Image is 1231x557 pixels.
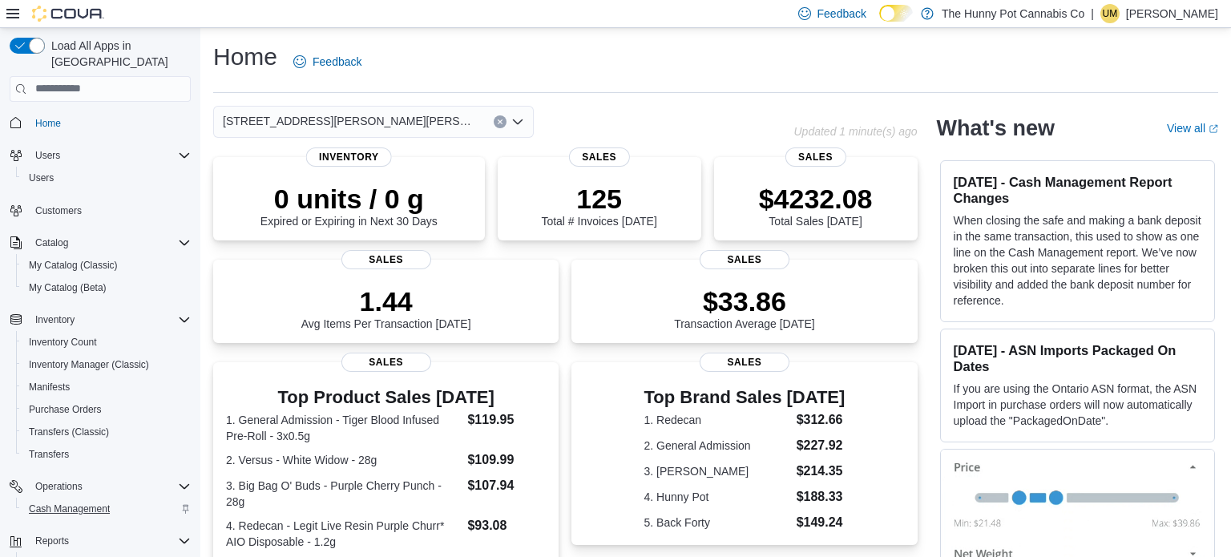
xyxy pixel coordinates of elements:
[467,450,546,470] dd: $109.99
[1126,4,1218,23] p: [PERSON_NAME]
[22,422,191,442] span: Transfers (Classic)
[29,381,70,394] span: Manifests
[29,200,191,220] span: Customers
[16,376,197,398] button: Manifests
[226,412,461,444] dt: 1. General Admission - Tiger Blood Infused Pre-Roll - 3x0.5g
[35,313,75,326] span: Inventory
[29,426,109,438] span: Transfers (Classic)
[22,377,191,397] span: Manifests
[700,250,789,269] span: Sales
[22,355,191,374] span: Inventory Manager (Classic)
[16,331,197,353] button: Inventory Count
[797,462,846,481] dd: $214.35
[45,38,191,70] span: Load All Apps in [GEOGRAPHIC_DATA]
[35,204,82,217] span: Customers
[226,518,461,550] dt: 4. Redecan - Legit Live Resin Purple Churr* AIO Disposable - 1.2g
[22,333,103,352] a: Inventory Count
[301,285,471,330] div: Avg Items Per Transaction [DATE]
[759,183,873,215] p: $4232.08
[29,503,110,515] span: Cash Management
[341,353,431,372] span: Sales
[569,147,630,167] span: Sales
[1103,4,1118,23] span: UM
[226,452,461,468] dt: 2. Versus - White Widow - 28g
[3,144,197,167] button: Users
[16,443,197,466] button: Transfers
[22,499,191,519] span: Cash Management
[954,381,1201,429] p: If you are using the Ontario ASN format, the ASN Import in purchase orders will now automatically...
[29,310,191,329] span: Inventory
[260,183,438,228] div: Expired or Expiring in Next 30 Days
[32,6,104,22] img: Cova
[35,480,83,493] span: Operations
[937,115,1055,141] h2: What's new
[511,115,524,128] button: Open list of options
[3,530,197,552] button: Reports
[16,254,197,276] button: My Catalog (Classic)
[942,4,1084,23] p: The Hunny Pot Cannabis Co
[16,167,197,189] button: Users
[793,125,917,138] p: Updated 1 minute(s) ago
[16,398,197,421] button: Purchase Orders
[22,445,191,464] span: Transfers
[16,421,197,443] button: Transfers (Classic)
[35,535,69,547] span: Reports
[29,233,191,252] span: Catalog
[759,183,873,228] div: Total Sales [DATE]
[467,476,546,495] dd: $107.94
[644,515,790,531] dt: 5. Back Forty
[817,6,866,22] span: Feedback
[22,256,191,275] span: My Catalog (Classic)
[674,285,815,330] div: Transaction Average [DATE]
[700,353,789,372] span: Sales
[797,513,846,532] dd: $149.24
[3,309,197,331] button: Inventory
[22,400,191,419] span: Purchase Orders
[644,388,846,407] h3: Top Brand Sales [DATE]
[1209,124,1218,134] svg: External link
[16,276,197,299] button: My Catalog (Beta)
[467,410,546,430] dd: $119.95
[3,199,197,222] button: Customers
[3,475,197,498] button: Operations
[29,172,54,184] span: Users
[306,147,392,167] span: Inventory
[29,146,67,165] button: Users
[35,117,61,130] span: Home
[785,147,846,167] span: Sales
[29,403,102,416] span: Purchase Orders
[29,114,67,133] a: Home
[541,183,656,215] p: 125
[954,342,1201,374] h3: [DATE] - ASN Imports Packaged On Dates
[35,149,60,162] span: Users
[674,285,815,317] p: $33.86
[3,232,197,254] button: Catalog
[29,310,81,329] button: Inventory
[1100,4,1120,23] div: Uldarico Maramo
[29,336,97,349] span: Inventory Count
[22,400,108,419] a: Purchase Orders
[494,115,507,128] button: Clear input
[29,358,149,371] span: Inventory Manager (Classic)
[260,183,438,215] p: 0 units / 0 g
[3,111,197,135] button: Home
[467,516,546,535] dd: $93.08
[29,259,118,272] span: My Catalog (Classic)
[1091,4,1094,23] p: |
[29,146,191,165] span: Users
[226,388,546,407] h3: Top Product Sales [DATE]
[22,422,115,442] a: Transfers (Classic)
[29,448,69,461] span: Transfers
[644,438,790,454] dt: 2. General Admission
[644,463,790,479] dt: 3. [PERSON_NAME]
[22,377,76,397] a: Manifests
[226,478,461,510] dt: 3. Big Bag O' Buds - Purple Cherry Punch - 28g
[954,174,1201,206] h3: [DATE] - Cash Management Report Changes
[797,436,846,455] dd: $227.92
[954,212,1201,309] p: When closing the safe and making a bank deposit in the same transaction, this used to show as one...
[541,183,656,228] div: Total # Invoices [DATE]
[22,278,113,297] a: My Catalog (Beta)
[879,5,913,22] input: Dark Mode
[644,489,790,505] dt: 4. Hunny Pot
